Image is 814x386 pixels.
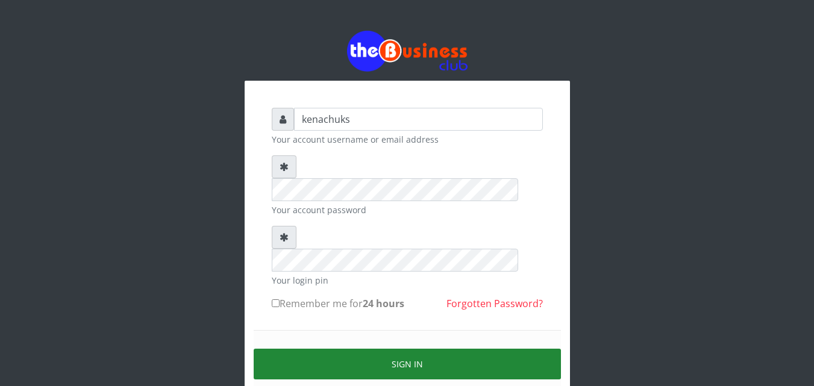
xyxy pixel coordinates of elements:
[272,274,543,287] small: Your login pin
[363,297,404,310] b: 24 hours
[272,133,543,146] small: Your account username or email address
[294,108,543,131] input: Username or email address
[272,299,280,307] input: Remember me for24 hours
[272,204,543,216] small: Your account password
[446,297,543,310] a: Forgotten Password?
[272,296,404,311] label: Remember me for
[254,349,561,379] button: Sign in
